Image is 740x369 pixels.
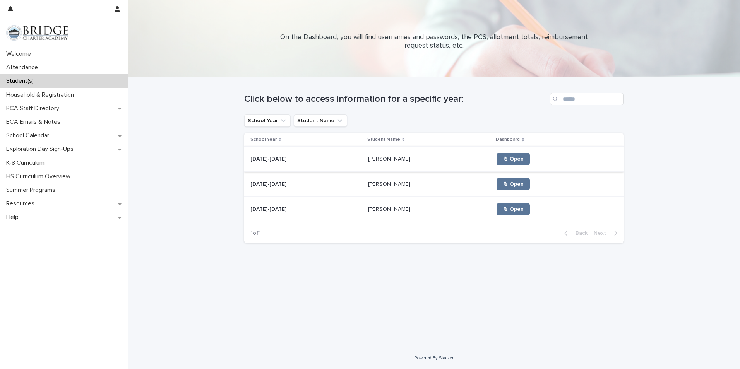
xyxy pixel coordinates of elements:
[3,105,65,112] p: BCA Staff Directory
[3,50,37,58] p: Welcome
[497,203,530,215] a: 🖱 Open
[594,231,611,236] span: Next
[244,197,624,222] tr: [DATE]-[DATE][DATE]-[DATE] [PERSON_NAME][PERSON_NAME] 🖱 Open
[558,230,591,237] button: Back
[3,214,25,221] p: Help
[3,64,44,71] p: Attendance
[368,179,412,188] p: [PERSON_NAME]
[503,156,524,162] span: 🖱 Open
[3,173,77,180] p: HS Curriculum Overview
[250,135,277,144] p: School Year
[250,154,288,162] p: [DATE]-[DATE]
[3,159,51,167] p: K-8 Curriculum
[3,91,80,99] p: Household & Registration
[244,147,624,172] tr: [DATE]-[DATE][DATE]-[DATE] [PERSON_NAME][PERSON_NAME] 🖱 Open
[244,94,547,105] h1: Click below to access information for a specific year:
[367,135,400,144] p: Student Name
[244,172,624,197] tr: [DATE]-[DATE][DATE]-[DATE] [PERSON_NAME][PERSON_NAME] 🖱 Open
[3,118,67,126] p: BCA Emails & Notes
[591,230,624,237] button: Next
[368,154,412,162] p: [PERSON_NAME]
[497,153,530,165] a: 🖱 Open
[3,200,41,207] p: Resources
[250,205,288,213] p: [DATE]-[DATE]
[414,355,453,360] a: Powered By Stacker
[503,181,524,187] span: 🖱 Open
[571,231,588,236] span: Back
[368,205,412,213] p: [PERSON_NAME]
[250,179,288,188] p: [DATE]-[DATE]
[6,25,68,41] img: V1C1m3IdTEidaUdm9Hs0
[497,178,530,190] a: 🖱 Open
[244,114,291,127] button: School Year
[244,224,267,243] p: 1 of 1
[3,186,62,194] p: Summer Programs
[550,93,624,105] input: Search
[3,132,55,139] p: School Calendar
[496,135,520,144] p: Dashboard
[279,33,589,50] p: On the Dashboard, you will find usernames and passwords, the PCS, allotment totals, reimbursement...
[3,145,80,153] p: Exploration Day Sign-Ups
[294,114,347,127] button: Student Name
[3,77,40,85] p: Student(s)
[503,207,524,212] span: 🖱 Open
